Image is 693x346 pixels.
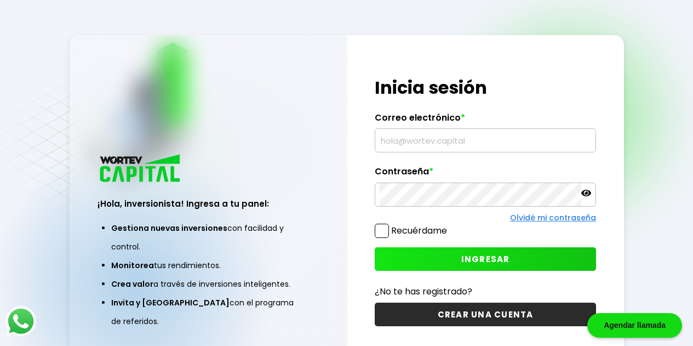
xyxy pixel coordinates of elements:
li: con facilidad y control. [111,219,305,256]
img: logo_wortev_capital [98,153,184,185]
img: logos_whatsapp-icon.242b2217.svg [5,306,36,337]
a: ¿No te has registrado?CREAR UNA CUENTA [375,285,596,326]
input: hola@wortev.capital [380,129,591,152]
button: CREAR UNA CUENTA [375,303,596,326]
a: Olvidé mi contraseña [510,212,596,223]
span: Monitorea [111,260,154,271]
span: Invita y [GEOGRAPHIC_DATA] [111,297,230,308]
label: Recuérdame [391,224,447,237]
li: tus rendimientos. [111,256,305,275]
label: Correo electrónico [375,112,596,129]
p: ¿No te has registrado? [375,285,596,298]
h1: Inicia sesión [375,75,596,101]
li: con el programa de referidos. [111,293,305,331]
span: Crea valor [111,279,153,290]
span: Gestiona nuevas inversiones [111,223,227,234]
div: Agendar llamada [587,313,682,338]
h3: ¡Hola, inversionista! Ingresa a tu panel: [98,197,319,210]
span: INGRESAR [461,253,510,265]
li: a través de inversiones inteligentes. [111,275,305,293]
label: Contraseña [375,166,596,183]
button: INGRESAR [375,247,596,271]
